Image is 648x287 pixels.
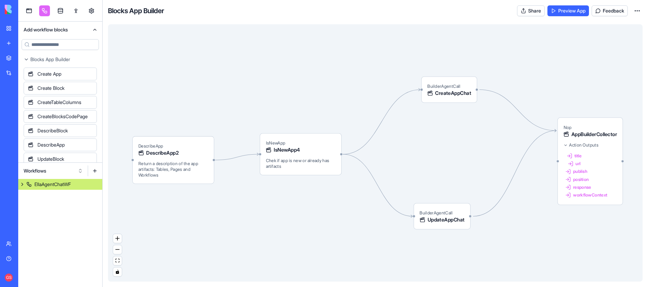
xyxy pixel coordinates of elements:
[24,68,97,80] div: Create App
[24,138,97,151] div: DescribeApp
[24,82,97,95] div: Create Block
[473,131,557,216] g: Edge from 68381abc54330af7a1655454 to 68381ac5fffc56927b32ccff
[420,210,453,216] span: BuilderAgentCall
[113,234,122,243] button: zoom in
[113,245,122,254] button: zoom out
[24,110,97,123] div: CreateBlocksCodePage
[428,216,465,224] span: UpdateAppChat
[517,5,545,16] button: Share
[479,89,556,130] g: Edge from 68381aacccd72a4a92ee74fc to 68381ac5fffc56927b32ccff
[564,168,589,176] button: publish
[435,89,471,97] span: CreateAppChat
[20,165,86,176] button: Workflows
[564,142,598,148] button: Action Outputs
[146,149,179,156] span: DescribeApp2
[260,133,342,176] div: IsNewAppIsNewApp4Chek if app is new or already has artifacts
[113,267,122,277] button: toggle interactivity
[343,154,412,216] g: Edge from 68381a98ccd72a4a92ee6c8f to 68381abc54330af7a1655454
[427,84,460,89] span: BuilderAgentCall
[564,176,591,183] button: position
[564,125,572,130] span: Nop
[24,124,97,137] div: DescribeBlock
[108,6,164,16] h4: Blocks App Builder
[5,5,47,14] img: logo
[558,118,623,205] div: NopAppBuilderCollectorAction OutputstitleurlpublishpositionresponseworkflowContext
[571,131,617,138] span: AppBuilderCollector
[113,256,122,265] button: fit view
[24,153,97,165] div: UpdateBlock
[215,154,259,160] g: Edge from 683f3dcd66a79edc5275c665 to 68381a98ccd72a4a92ee6c8f
[274,147,300,154] span: IsNewApp4
[266,158,336,169] span: Chek if app is new or already has artifacts
[132,136,214,184] div: DescribeAppDescribeApp2Return a description of the app artifacts: Tables, Pages and Workflows
[24,96,97,109] div: CreateTableColumns
[564,191,609,199] button: workflowContext
[34,181,71,188] div: EllaAgentChatWF
[564,183,593,191] button: response
[569,142,598,148] span: Action Outputs
[421,76,477,103] div: BuilderAgentCallCreateAppChat
[564,152,585,160] button: title
[18,179,102,190] a: EllaAgentChatWF
[564,160,585,167] button: url
[343,89,420,154] g: Edge from 68381a98ccd72a4a92ee6c8f to 68381aacccd72a4a92ee74fc
[18,22,102,38] button: Add workflow blocks
[138,161,208,178] span: Return a description of the app artifacts: Tables, Pages and Workflows
[18,54,102,65] button: Blocks App Builder
[592,5,628,16] button: Feedback
[5,273,13,282] span: GS
[413,203,470,229] div: BuilderAgentCallUpdateAppChat
[138,143,163,149] span: DescribeApp
[547,5,589,16] a: Preview App
[266,140,286,146] span: IsNewApp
